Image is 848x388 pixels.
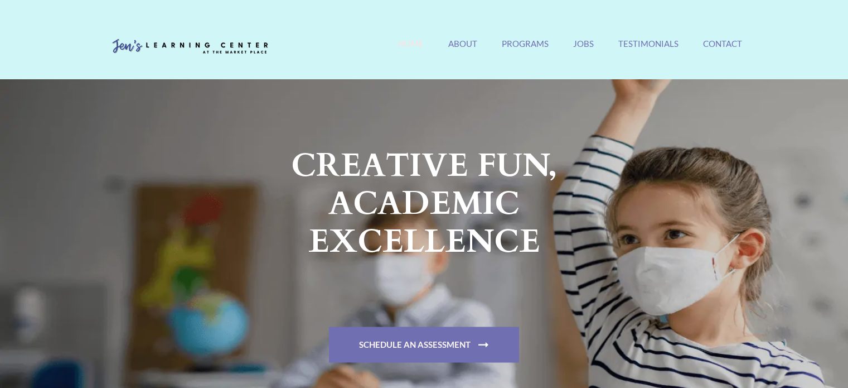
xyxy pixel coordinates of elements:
[618,39,679,63] a: Testimonials
[106,30,274,64] img: Jen's Learning Center Logo Transparent
[703,39,742,63] a: Contact
[448,39,477,63] a: About
[329,327,519,363] a: Schedule An Assessment
[573,39,594,63] a: Jobs
[398,39,424,63] a: Home
[502,39,549,63] a: Programs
